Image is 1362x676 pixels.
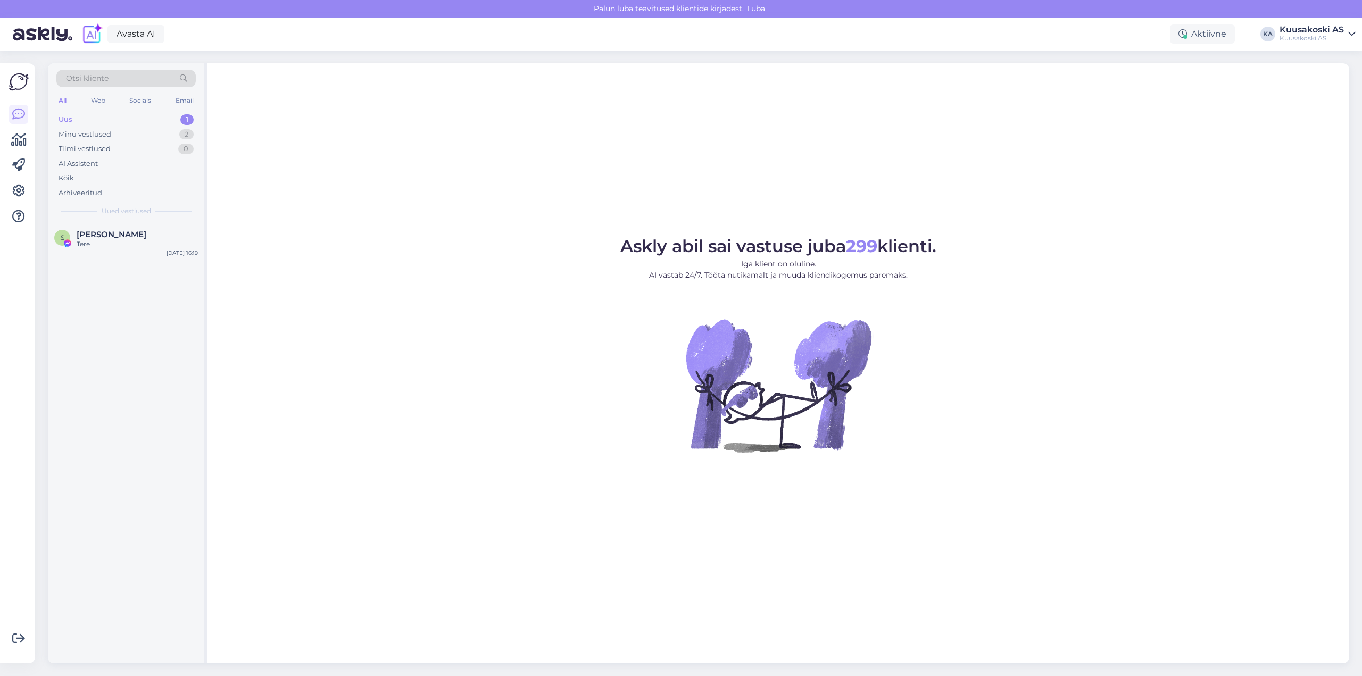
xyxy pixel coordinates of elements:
[1170,24,1235,44] div: Aktiivne
[81,23,103,45] img: explore-ai
[9,72,29,92] img: Askly Logo
[89,94,107,107] div: Web
[178,144,194,154] div: 0
[77,239,198,249] div: Tere
[620,236,936,256] span: Askly abil sai vastuse juba klienti.
[1280,34,1344,43] div: Kuusakoski AS
[61,233,64,241] span: S
[180,114,194,125] div: 1
[107,25,164,43] a: Avasta AI
[102,206,151,216] span: Uued vestlused
[179,129,194,140] div: 2
[59,144,111,154] div: Tiimi vestlused
[59,173,74,183] div: Kõik
[1280,26,1356,43] a: Kuusakoski ASKuusakoski AS
[77,230,146,239] span: Siret Tõnno
[1260,27,1275,41] div: KA
[1280,26,1344,34] div: Kuusakoski AS
[59,188,102,198] div: Arhiveeritud
[173,94,196,107] div: Email
[59,114,72,125] div: Uus
[846,236,877,256] b: 299
[59,158,98,169] div: AI Assistent
[59,129,111,140] div: Minu vestlused
[127,94,153,107] div: Socials
[744,4,768,13] span: Luba
[167,249,198,257] div: [DATE] 16:19
[56,94,69,107] div: All
[683,289,874,481] img: No Chat active
[620,258,936,281] p: Iga klient on oluline. AI vastab 24/7. Tööta nutikamalt ja muuda kliendikogemus paremaks.
[66,73,109,84] span: Otsi kliente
